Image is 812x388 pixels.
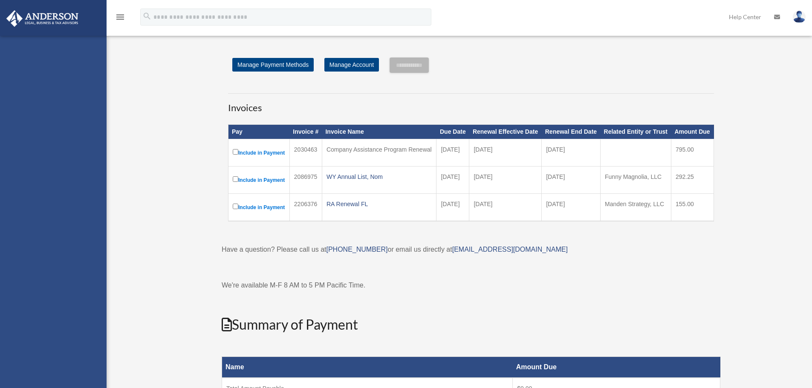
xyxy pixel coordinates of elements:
th: Invoice Name [322,125,436,139]
div: RA Renewal FL [327,198,432,210]
input: Include in Payment [233,204,238,209]
i: menu [115,12,125,22]
td: [DATE] [436,167,469,194]
a: Manage Payment Methods [232,58,314,72]
div: WY Annual List, Nom [327,171,432,183]
a: [PHONE_NUMBER] [326,246,387,253]
input: Include in Payment [233,149,238,155]
td: [DATE] [542,194,601,221]
th: Renewal End Date [542,125,601,139]
p: Have a question? Please call us at or email us directly at [222,244,720,256]
th: Pay [228,125,290,139]
i: search [142,11,152,21]
td: 2206376 [289,194,322,221]
td: 2086975 [289,167,322,194]
td: [DATE] [469,167,542,194]
th: Amount Due [513,357,720,378]
th: Amount Due [671,125,714,139]
h2: Summary of Payment [222,315,720,334]
td: 155.00 [671,194,714,221]
th: Name [222,357,513,378]
td: Manden Strategy, LLC [601,194,671,221]
label: Include in Payment [233,147,285,158]
td: 292.25 [671,167,714,194]
td: [DATE] [469,139,542,167]
th: Due Date [436,125,469,139]
td: [DATE] [436,139,469,167]
td: [DATE] [469,194,542,221]
a: menu [115,15,125,22]
td: 795.00 [671,139,714,167]
label: Include in Payment [233,202,285,213]
td: [DATE] [542,167,601,194]
img: Anderson Advisors Platinum Portal [4,10,81,27]
td: [DATE] [436,194,469,221]
input: Include in Payment [233,176,238,182]
h3: Invoices [228,93,714,115]
a: [EMAIL_ADDRESS][DOMAIN_NAME] [452,246,568,253]
label: Include in Payment [233,175,285,185]
p: We're available M-F 8 AM to 5 PM Pacific Time. [222,279,720,291]
th: Renewal Effective Date [469,125,542,139]
td: [DATE] [542,139,601,167]
td: Funny Magnolia, LLC [601,167,671,194]
th: Related Entity or Trust [601,125,671,139]
td: 2030463 [289,139,322,167]
img: User Pic [793,11,806,23]
th: Invoice # [289,125,322,139]
a: Manage Account [324,58,379,72]
div: Company Assistance Program Renewal [327,144,432,155]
